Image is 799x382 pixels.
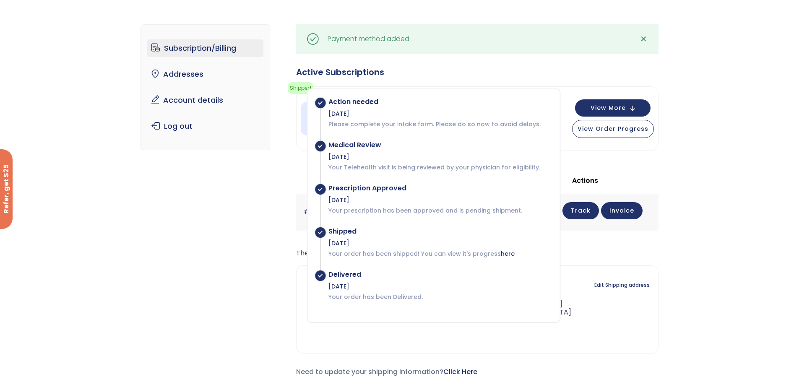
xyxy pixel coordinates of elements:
[304,207,334,217] a: #1876351
[328,293,551,301] p: Your order has been Delivered.
[328,184,551,192] div: Prescription Approved
[328,196,551,204] div: [DATE]
[328,98,551,106] div: Action needed
[141,24,270,150] nav: Account pages
[147,117,263,135] a: Log out
[328,109,551,118] div: [DATE]
[288,82,313,94] span: Shipped
[635,31,652,47] a: ✕
[572,120,654,138] button: View Order Progress
[301,102,334,135] img: Sermorelin SL Tabs - 3 Month Plan
[562,202,599,219] a: Track
[501,249,515,258] a: here
[147,39,263,57] a: Subscription/Billing
[594,279,650,291] a: Edit Shipping address
[328,249,551,258] p: Your order has been shipped! You can view it's progress
[601,202,643,219] a: Invoice
[147,65,263,83] a: Addresses
[591,105,626,111] span: View More
[328,227,551,236] div: Shipped
[572,176,598,185] span: Actions
[328,33,411,45] div: Payment method added.
[328,239,551,247] div: [DATE]
[296,367,477,377] span: Need to update your shipping information?
[328,153,551,161] div: [DATE]
[147,91,263,109] a: Account details
[296,66,658,78] div: Active Subscriptions
[328,163,551,172] p: Your Telehealth visit is being reviewed by your physician for eligibility.
[328,141,551,149] div: Medical Review
[305,291,391,317] address: [PERSON_NAME] [STREET_ADDRESS] [GEOGRAPHIC_DATA]
[443,367,477,377] a: Click Here
[328,120,551,128] p: Please complete your intake form. Please do so now to avoid delays.
[575,99,651,117] button: View More
[640,33,647,45] span: ✕
[328,270,551,279] div: Delivered
[578,125,648,133] span: View Order Progress
[328,206,551,215] p: Your prescription has been approved and is pending shipment.
[328,282,551,291] div: [DATE]
[296,247,658,259] p: The following addresses will be used on the checkout page by default.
